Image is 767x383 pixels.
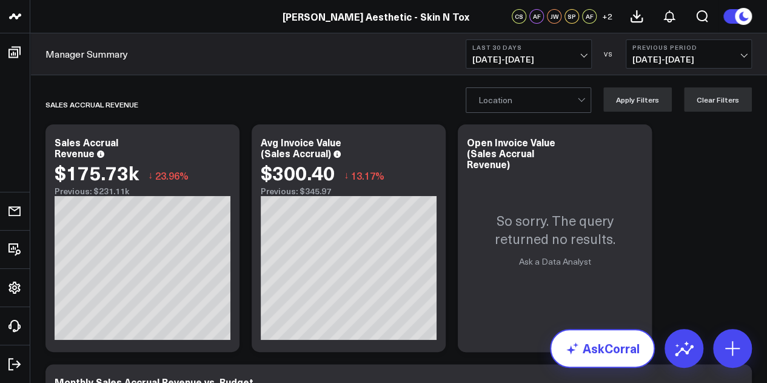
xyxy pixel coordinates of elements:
[602,12,612,21] span: + 2
[351,169,384,182] span: 13.17%
[529,9,544,24] div: AF
[55,186,230,196] div: Previous: $231.11k
[470,211,640,248] p: So sorry. The query returned no results.
[45,90,138,118] div: Sales Accrual Revenue
[466,39,592,69] button: Last 30 Days[DATE]-[DATE]
[512,9,526,24] div: CS
[155,169,189,182] span: 23.96%
[261,135,341,160] div: Avg Invoice Value (Sales Accrual)
[467,135,555,171] div: Open Invoice Value (Sales Accrual Revenue)
[55,135,118,160] div: Sales Accrual Revenue
[684,87,752,112] button: Clear Filters
[148,168,153,183] span: ↓
[598,50,620,58] div: VS
[564,9,579,24] div: SP
[603,87,672,112] button: Apply Filters
[600,9,614,24] button: +2
[261,161,335,183] div: $300.40
[550,329,655,368] a: AskCorral
[55,161,139,183] div: $175.73k
[344,168,349,183] span: ↓
[472,55,585,64] span: [DATE] - [DATE]
[283,10,469,23] a: [PERSON_NAME] Aesthetic - Skin N Tox
[261,186,437,196] div: Previous: $345.97
[582,9,597,24] div: AF
[472,44,585,51] b: Last 30 Days
[626,39,752,69] button: Previous Period[DATE]-[DATE]
[547,9,561,24] div: JW
[45,47,128,61] a: Manager Summary
[632,44,745,51] b: Previous Period
[519,256,591,267] a: Ask a Data Analyst
[632,55,745,64] span: [DATE] - [DATE]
